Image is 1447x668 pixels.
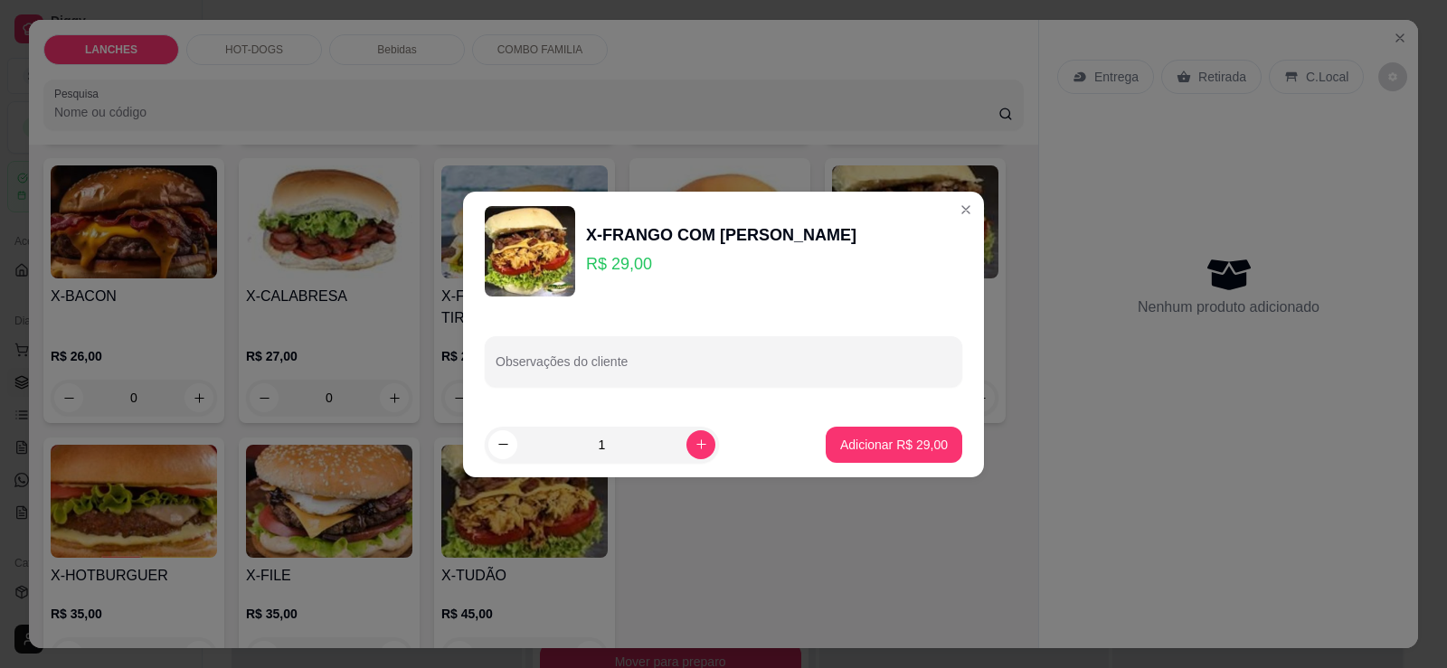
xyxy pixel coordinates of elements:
[826,427,962,463] button: Adicionar R$ 29,00
[586,251,856,277] p: R$ 29,00
[686,430,715,459] button: increase-product-quantity
[586,222,856,248] div: X-FRANGO COM [PERSON_NAME]
[496,360,951,378] input: Observações do cliente
[840,436,948,454] p: Adicionar R$ 29,00
[488,430,517,459] button: decrease-product-quantity
[485,206,575,296] img: product-image
[951,195,980,224] button: Close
